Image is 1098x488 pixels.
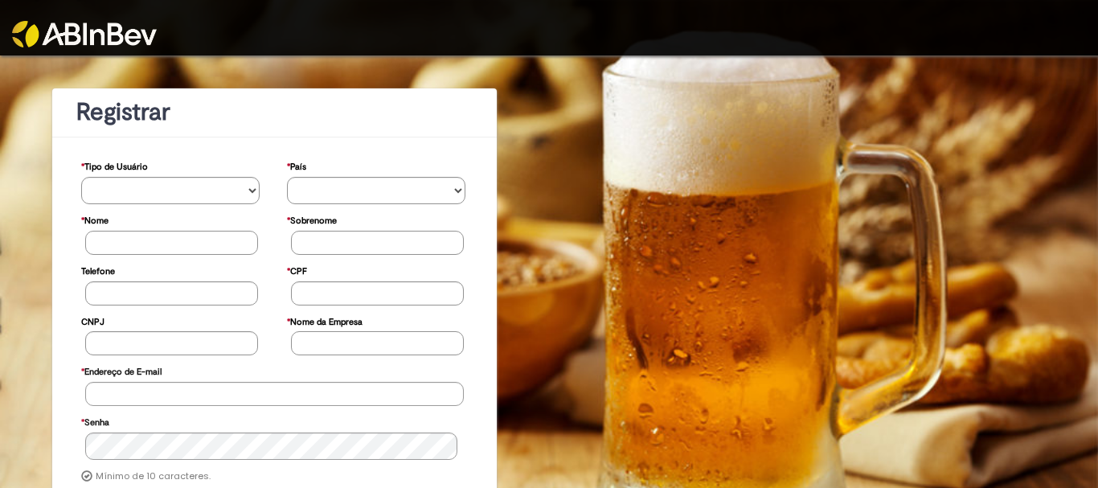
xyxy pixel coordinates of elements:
[287,258,307,281] label: CPF
[81,258,115,281] label: Telefone
[81,409,109,433] label: Senha
[81,207,109,231] label: Nome
[81,359,162,382] label: Endereço de E-mail
[81,154,148,177] label: Tipo de Usuário
[12,21,157,47] img: ABInbev-white.png
[287,309,363,332] label: Nome da Empresa
[81,309,104,332] label: CNPJ
[76,99,473,125] h1: Registrar
[96,470,211,483] label: Mínimo de 10 caracteres.
[287,207,337,231] label: Sobrenome
[287,154,306,177] label: País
